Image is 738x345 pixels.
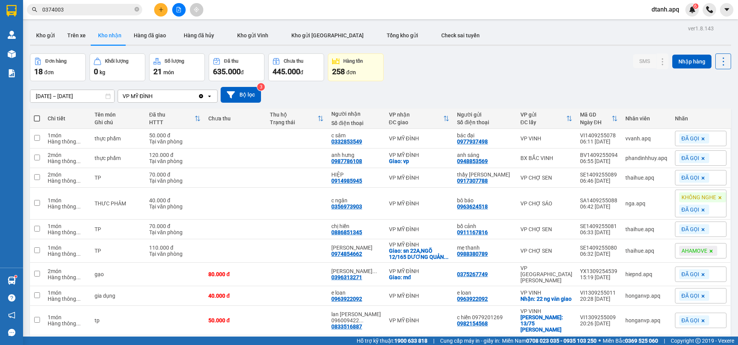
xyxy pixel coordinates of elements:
input: Tìm tên, số ĐT hoặc mã đơn [42,5,133,14]
div: Nhân viên [625,115,667,122]
span: món [163,69,174,75]
div: ĐC lấy [520,119,566,125]
span: 0 [94,67,98,76]
button: caret-down [720,3,733,17]
svg: Clear value [198,93,204,99]
div: Trạng thái [270,119,317,125]
div: Tại văn phòng [149,138,201,145]
div: chị hiền [331,223,381,229]
div: 2 món [48,172,86,178]
strong: 0369 525 060 [625,338,658,344]
img: warehouse-icon [8,31,16,39]
span: ⚪️ [598,339,601,342]
div: thaihue.apq [625,175,667,181]
th: Toggle SortBy [517,108,576,129]
span: copyright [695,338,701,343]
span: đơn [346,69,356,75]
div: Đã thu [224,58,238,64]
div: SE1409255089 [580,172,618,178]
span: Hàng đã hủy [184,32,214,38]
div: VP gửi [520,112,566,118]
div: Giao: sn 22A,NGÕ 12/165 DƯƠNG QUẢNG HÀM,P QUAN HOA,Q CẦU GIẤY [389,248,450,260]
div: 1 món [48,132,86,138]
div: Đã thu [149,112,194,118]
div: honganvp.apq [625,293,667,299]
div: HIỆP [331,172,381,178]
span: close-circle [135,7,139,12]
button: Chưa thu445.000đ [268,53,324,81]
div: Tại văn phòng [149,251,201,257]
span: close-circle [135,6,139,13]
div: TP [95,248,141,254]
div: VP MỸ ĐÌNH [389,135,450,142]
input: Select a date range. [30,90,114,102]
div: Hàng thông thường [48,138,86,145]
div: gạo [95,271,141,277]
div: 0963922092 [331,296,362,302]
span: 21 [153,67,162,76]
div: Nhận: 22 ng văn giao [520,296,572,302]
div: THƯC PHÂM [95,200,141,207]
span: Miền Bắc [603,337,658,345]
div: thaihue.apq [625,226,667,232]
div: ĐC giao [389,119,444,125]
div: vvanh.apq [625,135,667,142]
button: file-add [172,3,186,17]
span: 6 [694,3,697,9]
span: đ [241,69,244,75]
div: 1 món [48,245,86,251]
div: thầy lợi [457,172,512,178]
div: bác đại [457,132,512,138]
span: ĐÃ GỌI [681,155,699,162]
input: Selected VP MỸ ĐÌNH. [153,92,154,100]
strong: 1900 633 818 [394,338,427,344]
div: Hàng thông thường [48,203,86,210]
div: 06:55 [DATE] [580,158,618,164]
div: Mã GD [580,112,612,118]
div: thaihue.apq [625,248,667,254]
div: TP [95,226,141,232]
span: 445.000 [273,67,300,76]
div: VP [GEOGRAPHIC_DATA][PERSON_NAME] [520,265,572,283]
div: Hàng thông thường [48,320,86,327]
div: thực phẩm [95,135,141,142]
button: Số lượng21món [149,53,205,81]
span: Tổng kho gửi [387,32,418,38]
div: Tại văn phòng [149,203,201,210]
button: Đơn hàng18đơn [30,53,86,81]
span: search [32,7,37,12]
span: caret-down [723,6,730,13]
div: Hàng thông thường [48,251,86,257]
div: 20:28 [DATE] [580,296,618,302]
div: 120.000 đ [149,152,201,158]
button: plus [154,3,168,17]
div: BV1409255094 [580,152,618,158]
div: 50.000 đ [149,132,201,138]
div: 2 món [48,268,86,274]
div: 0833516887 [331,323,362,330]
span: ... [359,317,364,323]
img: warehouse-icon [8,277,16,285]
div: bố cảnh [457,223,512,229]
th: Toggle SortBy [385,108,454,129]
div: Hàng thông thường [48,296,86,302]
div: Ghi chú [95,119,141,125]
div: 40.000 đ [208,293,262,299]
th: Toggle SortBy [145,108,204,129]
div: Giao: vp [389,158,450,164]
button: aim [190,3,203,17]
div: Chưa thu [208,115,262,122]
div: VP MỸ ĐÌNH [389,175,450,181]
img: logo-vxr [7,5,17,17]
div: tp [95,317,141,323]
span: aim [194,7,199,12]
div: mẹ thanh [457,245,512,251]
span: ... [76,138,81,145]
span: ĐÃ GỌI [681,271,699,278]
div: Thu hộ [270,112,317,118]
th: Toggle SortBy [576,108,622,129]
div: c ngân [331,197,381,203]
span: Kho gửi [GEOGRAPHIC_DATA] [291,32,364,38]
span: Kho gửi Vinh [237,32,268,38]
div: VP MỸ ĐÌNH [389,200,450,207]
